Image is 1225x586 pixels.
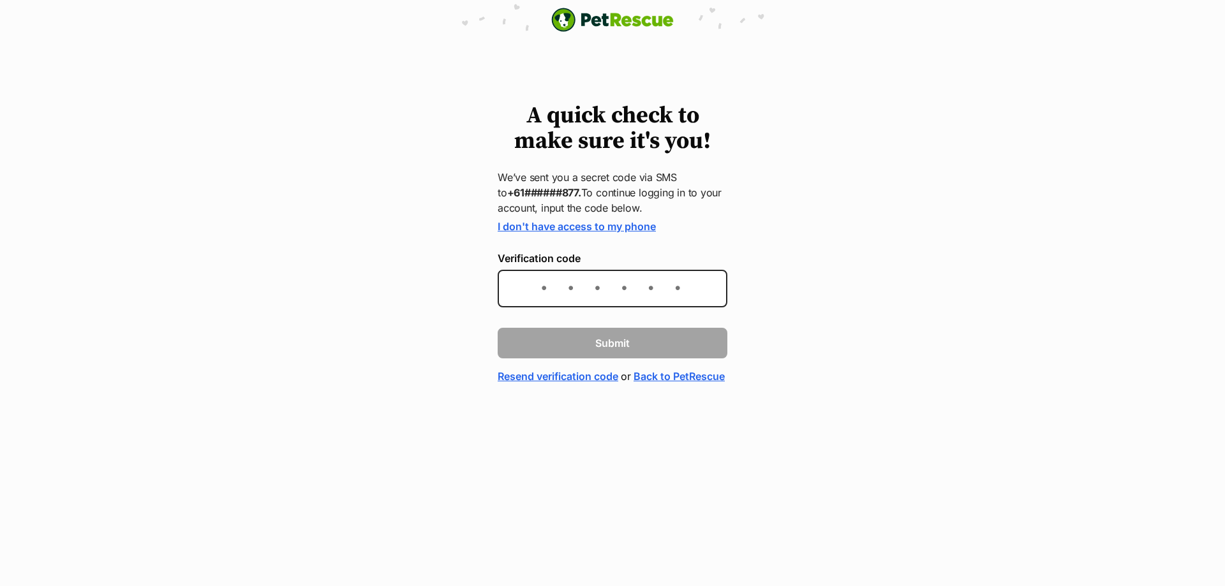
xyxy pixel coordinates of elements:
span: Submit [595,335,630,351]
strong: +61######877. [507,186,581,199]
img: logo-e224e6f780fb5917bec1dbf3a21bbac754714ae5b6737aabdf751b685950b380.svg [551,8,674,32]
a: PetRescue [551,8,674,32]
a: Back to PetRescue [634,369,725,384]
h1: A quick check to make sure it's you! [498,103,727,154]
a: I don't have access to my phone [498,220,656,233]
p: We’ve sent you a secret code via SMS to To continue logging in to your account, input the code be... [498,170,727,216]
button: Submit [498,328,727,358]
label: Verification code [498,253,727,264]
a: Resend verification code [498,369,618,384]
span: or [621,369,631,384]
input: Enter the 6-digit verification code sent to your device [498,270,727,307]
